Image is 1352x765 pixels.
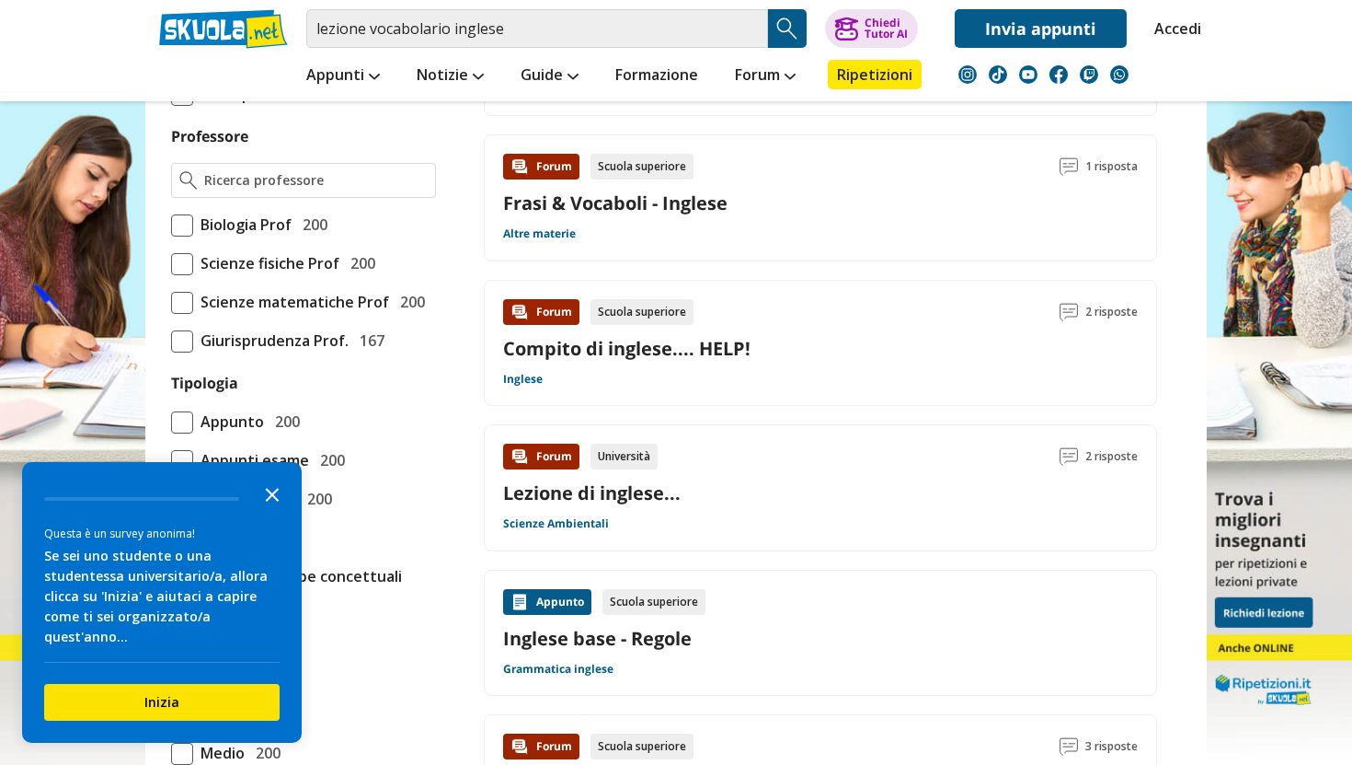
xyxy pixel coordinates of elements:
[1060,303,1078,321] img: Commenti lettura
[352,329,384,353] span: 167
[300,487,332,511] span: 200
[503,336,750,361] a: Compito di inglese.... HELP!
[171,126,248,146] label: Professore
[989,65,1007,84] img: tiktok
[590,299,693,325] div: Scuola superiore
[503,626,1138,651] a: Inglese base - Regole
[503,734,579,759] div: Forum
[1085,299,1138,325] span: 2 risposte
[44,684,280,721] button: Inizia
[503,662,613,677] a: Grammatica inglese
[1154,9,1193,48] a: Accedi
[295,213,327,237] span: 200
[302,60,384,93] a: Appunti
[1060,157,1078,176] img: Commenti lettura
[193,251,339,275] span: Scienze fisiche Prof
[204,171,428,190] input: Ricerca professore
[306,9,768,48] input: Cerca appunti, riassunti o versioni
[193,448,309,472] span: Appunti esame
[825,9,918,48] button: ChiediTutor AI
[503,444,579,469] div: Forum
[1049,65,1068,84] img: facebook
[958,65,977,84] img: instagram
[44,546,280,647] div: Se sei uno studente o una studentessa universitario/a, allora clicca su 'Inizia' e aiutaci a capi...
[503,154,579,180] div: Forum
[510,593,529,611] img: Appunti contenuto
[503,516,609,531] a: Scienze Ambientali
[193,290,389,314] span: Scienze matematiche Prof
[773,15,801,42] img: Cerca appunti, riassunti o versioni
[503,299,579,325] div: Forum
[503,191,728,215] a: Frasi & Vocaboli - Inglese
[1085,734,1138,759] span: 3 risposte
[730,60,800,93] a: Forum
[1085,154,1138,180] span: 1 risposta
[611,60,703,93] a: Formazione
[179,171,197,190] img: Ricerca professore
[828,60,922,89] a: Ripetizioni
[503,481,681,505] a: Lezione di inglese...
[768,9,807,48] button: Search Button
[1060,447,1078,466] img: Commenti lettura
[268,410,300,434] span: 200
[1019,65,1037,84] img: youtube
[590,734,693,759] div: Scuola superiore
[171,627,436,645] a: Mostra tutto (4)
[248,741,281,765] span: 200
[602,589,705,615] div: Scuola superiore
[1110,65,1129,84] img: WhatsApp
[955,9,1127,48] a: Invia appunti
[412,60,488,93] a: Notizie
[503,226,576,241] a: Altre materie
[193,410,264,434] span: Appunto
[171,373,238,393] label: Tipologia
[590,154,693,180] div: Scuola superiore
[510,447,529,466] img: Forum contenuto
[865,17,908,40] div: Chiedi Tutor AI
[193,329,349,353] span: Giurisprudenza Prof.
[193,213,292,237] span: Biologia Prof
[343,251,375,275] span: 200
[22,462,302,743] div: Survey
[510,737,529,756] img: Forum contenuto
[516,60,583,93] a: Guide
[1060,737,1078,756] img: Commenti lettura
[193,741,245,765] span: Medio
[510,303,529,321] img: Forum contenuto
[503,372,543,387] a: Inglese
[254,475,291,512] button: Close the survey
[503,589,591,615] div: Appunto
[393,290,425,314] span: 200
[1085,444,1138,469] span: 2 risposte
[1080,65,1098,84] img: twitch
[590,444,658,469] div: Università
[44,525,280,542] div: Questa è un survey anonima!
[510,157,529,176] img: Forum contenuto
[313,448,345,472] span: 200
